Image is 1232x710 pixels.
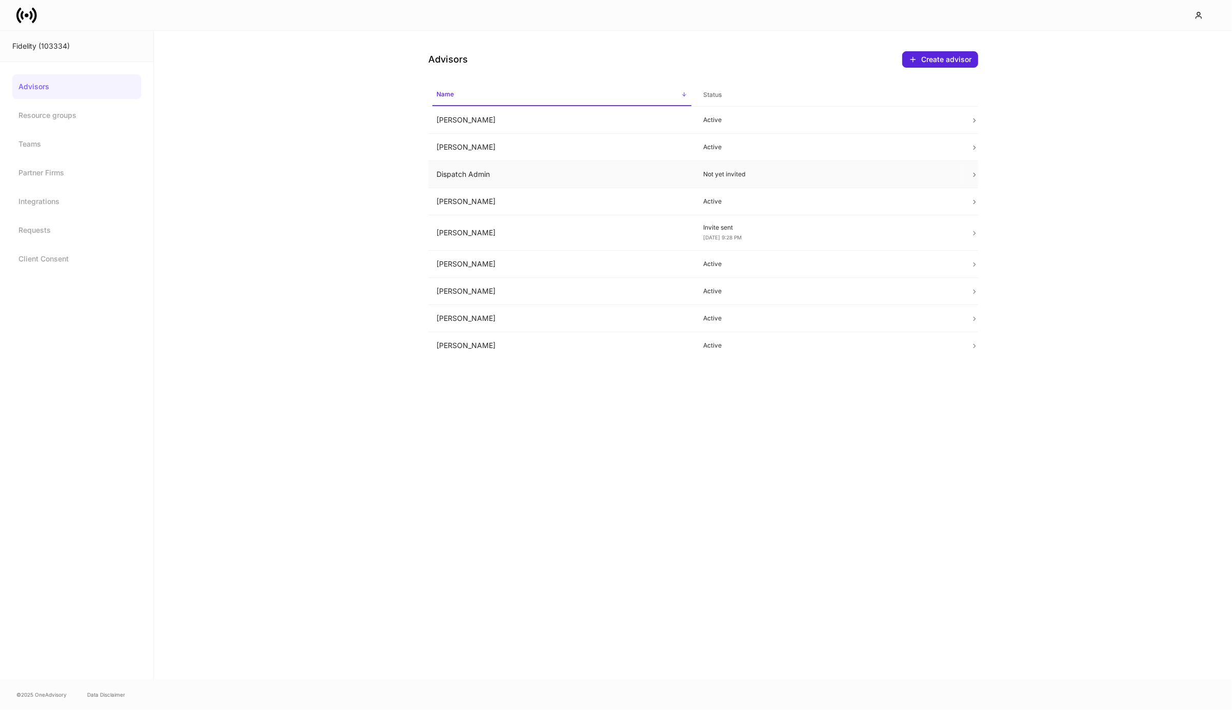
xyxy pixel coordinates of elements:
[12,160,141,185] a: Partner Firms
[428,188,696,215] td: [PERSON_NAME]
[704,170,955,178] p: Not yet invited
[704,224,955,232] p: Invite sent
[700,85,959,106] span: Status
[704,143,955,151] p: Active
[428,332,696,359] td: [PERSON_NAME]
[12,132,141,156] a: Teams
[704,287,955,295] p: Active
[704,234,742,240] span: [DATE] 9:28 PM
[902,51,978,68] button: Create advisor
[909,55,971,64] div: Create advisor
[428,251,696,278] td: [PERSON_NAME]
[704,90,722,99] h6: Status
[432,84,691,106] span: Name
[428,107,696,134] td: [PERSON_NAME]
[704,314,955,322] p: Active
[428,305,696,332] td: [PERSON_NAME]
[428,161,696,188] td: Dispatch Admin
[12,41,141,51] div: Fidelity (103334)
[12,189,141,214] a: Integrations
[428,53,468,66] h4: Advisors
[87,691,125,699] a: Data Disclaimer
[428,134,696,161] td: [PERSON_NAME]
[428,215,696,251] td: [PERSON_NAME]
[12,218,141,242] a: Requests
[428,278,696,305] td: [PERSON_NAME]
[12,74,141,99] a: Advisors
[704,260,955,268] p: Active
[704,116,955,124] p: Active
[12,247,141,271] a: Client Consent
[704,197,955,206] p: Active
[12,103,141,128] a: Resource groups
[704,341,955,350] p: Active
[16,691,67,699] span: © 2025 OneAdvisory
[436,89,454,99] h6: Name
